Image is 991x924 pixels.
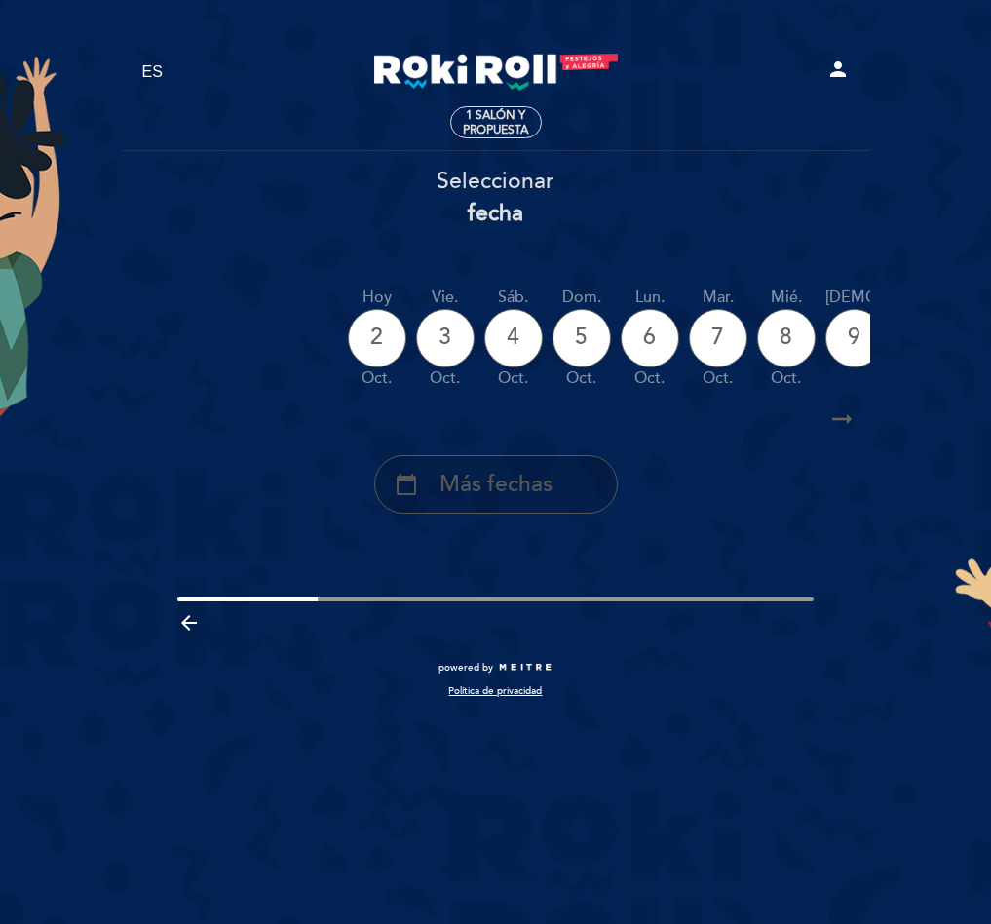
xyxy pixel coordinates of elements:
[348,367,406,390] div: oct.
[468,200,523,227] b: fecha
[439,469,553,501] span: Más fechas
[826,58,850,88] button: person
[484,367,543,390] div: oct.
[448,684,542,698] a: Política de privacidad
[757,287,816,309] div: mié.
[621,309,679,367] div: 6
[825,309,884,367] div: 9
[757,309,816,367] div: 8
[374,46,618,99] a: Roki Roll
[553,309,611,367] div: 5
[416,309,475,367] div: 3
[621,367,679,390] div: oct.
[827,399,857,441] i: arrow_right_alt
[484,287,543,309] div: sáb.
[348,287,406,309] div: Hoy
[177,611,201,635] i: arrow_backward
[484,309,543,367] div: 4
[689,367,747,390] div: oct.
[416,367,475,390] div: oct.
[438,661,553,674] a: powered by
[757,367,816,390] div: oct.
[826,58,850,81] i: person
[498,663,553,673] img: MEITRE
[553,287,611,309] div: dom.
[451,108,541,137] span: 1 Salón y propuesta
[395,468,418,501] i: calendar_today
[689,309,747,367] div: 7
[621,287,679,309] div: lun.
[438,661,493,674] span: powered by
[689,287,747,309] div: mar.
[553,367,611,390] div: oct.
[121,166,871,230] div: Seleccionar
[348,309,406,367] div: 2
[416,287,475,309] div: vie.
